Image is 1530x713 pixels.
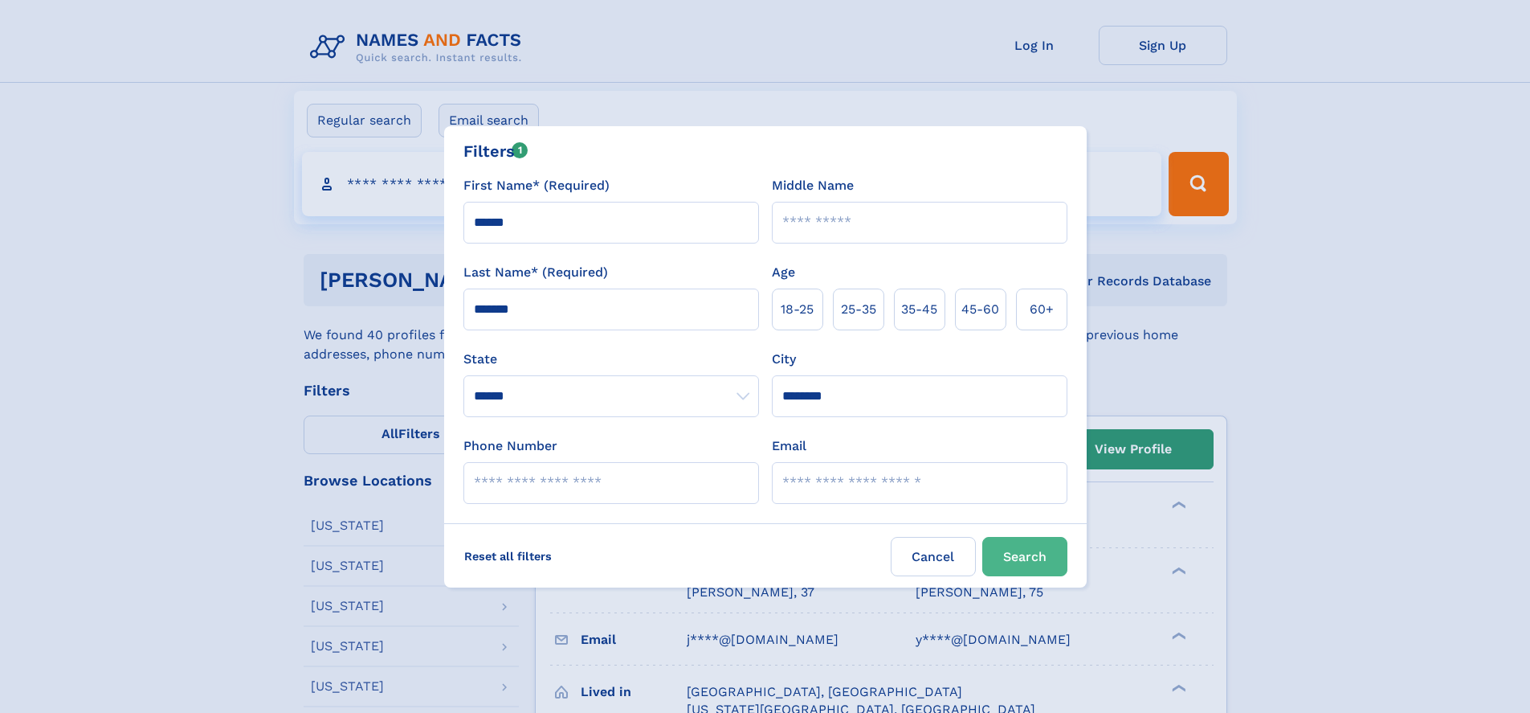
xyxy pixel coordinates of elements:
span: 35‑45 [901,300,937,319]
span: 18‑25 [781,300,814,319]
label: Email [772,436,806,456]
label: Age [772,263,795,282]
div: Filters [463,139,528,163]
span: 45‑60 [961,300,999,319]
label: Reset all filters [454,537,562,576]
label: State [463,350,759,369]
label: Last Name* (Required) [463,263,608,282]
span: 60+ [1030,300,1054,319]
label: Cancel [891,537,976,576]
button: Search [982,537,1067,576]
label: First Name* (Required) [463,176,610,195]
label: Middle Name [772,176,854,195]
label: Phone Number [463,436,557,456]
span: 25‑35 [841,300,876,319]
label: City [772,350,796,369]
